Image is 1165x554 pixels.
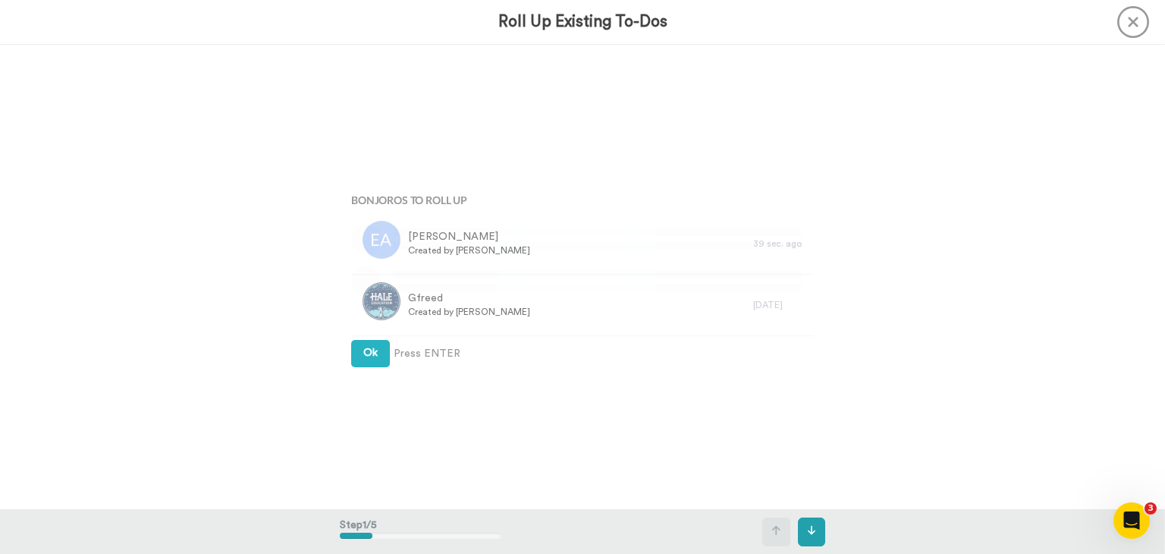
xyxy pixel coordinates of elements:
[753,238,806,250] div: 39 sec. ago
[363,221,400,259] img: avatar
[408,291,530,306] span: Gfreed
[1145,502,1157,515] span: 3
[351,194,814,206] h4: Bonjoros To Roll Up
[1113,502,1150,539] iframe: Intercom live chat
[351,340,390,367] button: Ok
[498,13,667,30] h3: Roll Up Existing To-Dos
[363,348,378,358] span: Ok
[408,244,530,257] span: Created by [PERSON_NAME]
[753,299,806,311] div: [DATE]
[394,346,460,361] span: Press ENTER
[340,510,501,554] div: Step 1 / 5
[363,282,400,320] img: 647b2999-8180-4d30-bd6e-95aea7061fb9.jpg
[408,229,530,244] span: [PERSON_NAME]
[408,306,530,318] span: Created by [PERSON_NAME]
